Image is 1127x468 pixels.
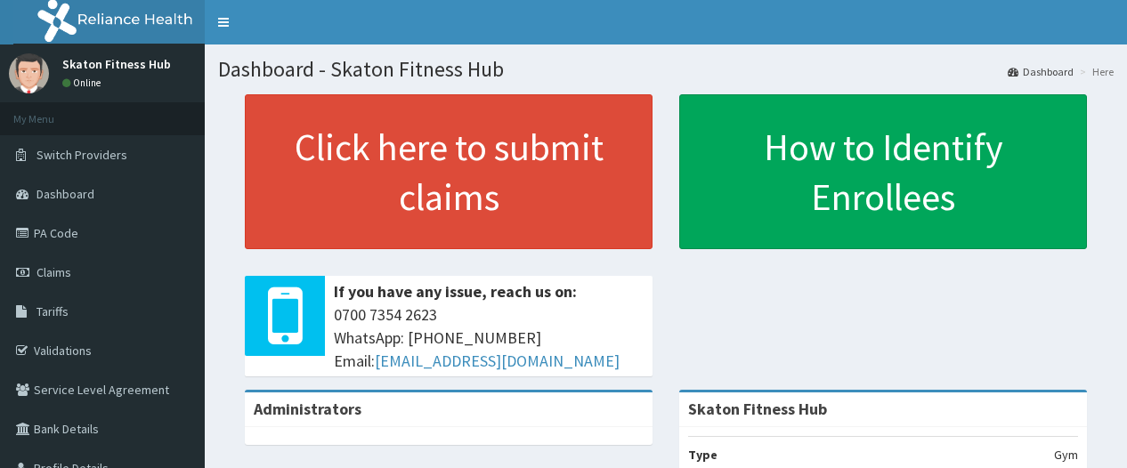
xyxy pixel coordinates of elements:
span: 0700 7354 2623 WhatsApp: [PHONE_NUMBER] Email: [334,303,644,372]
p: Skaton Fitness Hub [62,58,171,70]
li: Here [1075,64,1114,79]
span: Dashboard [36,186,94,202]
p: Gym [1054,446,1078,464]
a: [EMAIL_ADDRESS][DOMAIN_NAME] [375,351,620,371]
h1: Dashboard - Skaton Fitness Hub [218,58,1114,81]
span: Switch Providers [36,147,127,163]
b: Administrators [254,399,361,419]
span: Claims [36,264,71,280]
b: If you have any issue, reach us on: [334,281,577,302]
span: Tariffs [36,303,69,319]
a: Dashboard [1008,64,1074,79]
b: Type [688,447,718,463]
img: User Image [9,53,49,93]
a: Online [62,77,105,89]
strong: Skaton Fitness Hub [688,399,827,419]
a: Click here to submit claims [245,94,653,249]
a: How to Identify Enrollees [679,94,1087,249]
